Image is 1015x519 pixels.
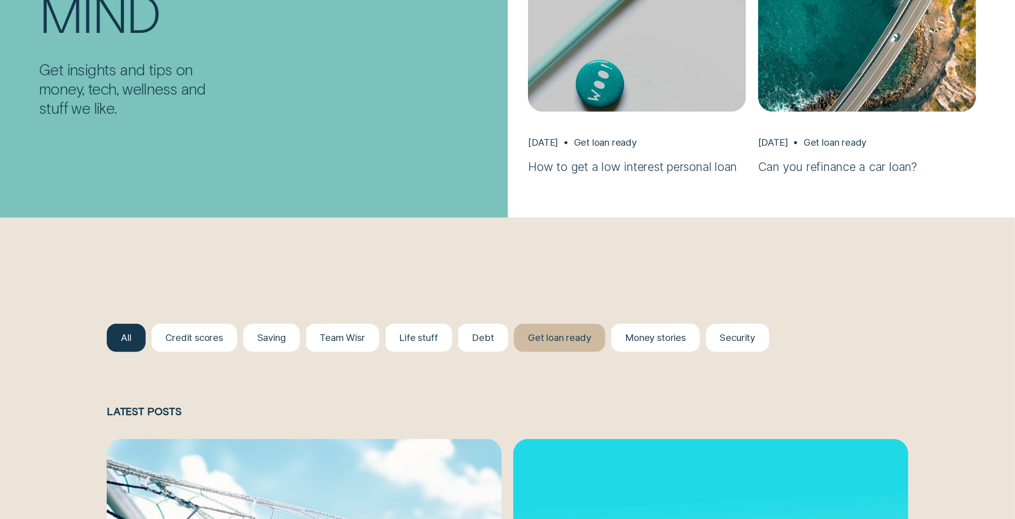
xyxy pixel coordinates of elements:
[399,332,437,343] div: Life stuff
[107,405,182,417] span: Latest Posts
[385,324,452,352] button: Life stuff
[151,324,237,352] button: Credit scores
[514,324,605,352] button: Get loan ready
[720,332,756,343] div: Security
[320,332,365,343] div: Team Wisr
[611,324,700,352] button: Money stories
[758,159,976,175] h3: Can you refinance a car loan?
[243,324,300,352] button: Saving
[528,332,591,343] div: Get loan ready
[472,332,494,343] div: Debt
[758,137,788,148] div: [DATE]
[305,324,379,352] button: Team Wisr
[528,159,746,175] h3: How to get a low interest personal loan
[39,60,216,118] p: Get insights and tips on money, tech, wellness and stuff we like.
[528,137,558,148] div: [DATE]
[574,137,637,148] div: Get loan ready
[804,137,866,148] div: Get loan ready
[107,324,146,352] button: All
[165,332,223,343] div: Credit scores
[121,332,131,343] div: All
[257,332,286,343] div: Saving
[458,324,508,352] button: Debt
[625,332,686,343] div: Money stories
[706,324,770,352] button: Security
